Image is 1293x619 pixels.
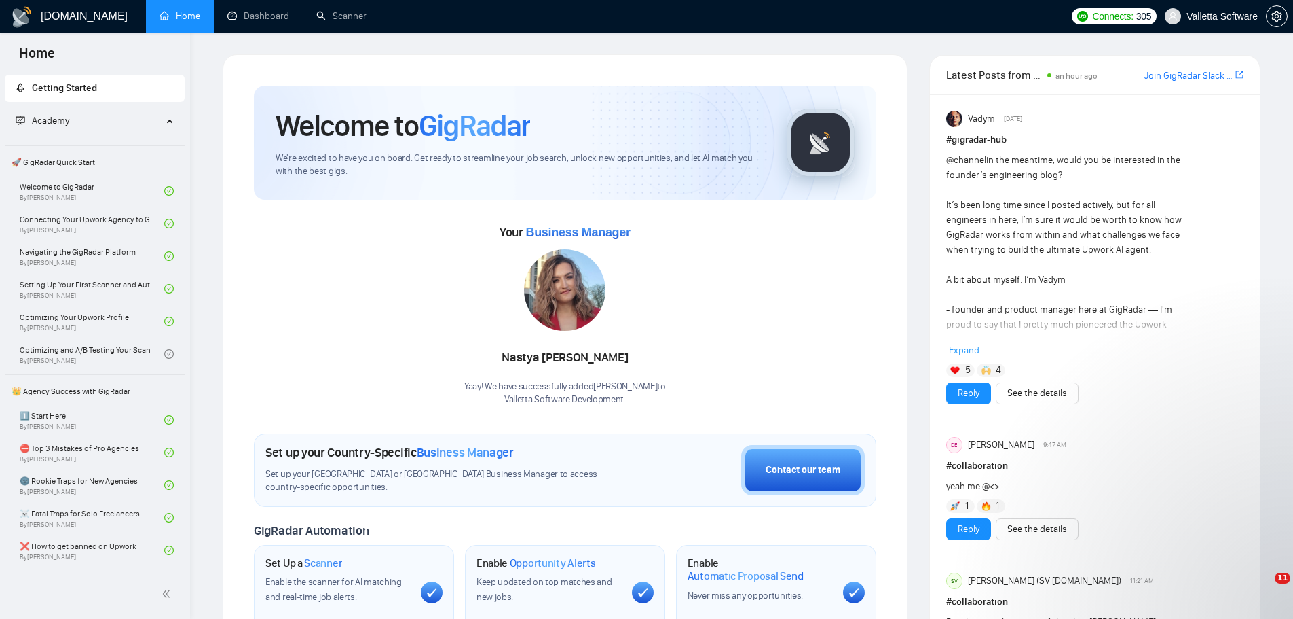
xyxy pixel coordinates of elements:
[688,590,803,601] span: Never miss any opportunities.
[464,347,666,370] div: Nastya [PERSON_NAME]
[1267,11,1287,22] span: setting
[950,366,960,375] img: ❤️
[164,251,174,261] span: check-circle
[524,249,605,331] img: 1686180585495-117.jpg
[1168,12,1178,21] span: user
[1144,69,1233,84] a: Join GigRadar Slack Community
[16,115,69,126] span: Academy
[1247,573,1279,605] iframe: Intercom live chat
[946,67,1043,84] span: Latest Posts from the GigRadar Community
[1055,71,1098,81] span: an hour ago
[1007,522,1067,537] a: See the details
[20,176,164,206] a: Welcome to GigRadarBy[PERSON_NAME]
[946,111,962,127] img: Vadym
[164,513,174,523] span: check-circle
[20,405,164,435] a: 1️⃣ Start HereBy[PERSON_NAME]
[946,132,1243,147] h1: # gigradar-hub
[32,115,69,126] span: Academy
[20,535,164,565] a: ❌ How to get banned on UpworkBy[PERSON_NAME]
[1043,439,1066,451] span: 9:47 AM
[417,445,514,460] span: Business Manager
[1007,386,1067,401] a: See the details
[996,364,1001,377] span: 4
[20,274,164,304] a: Setting Up Your First Scanner and Auto-BidderBy[PERSON_NAME]
[20,438,164,467] a: ⛔ Top 3 Mistakes of Pro AgenciesBy[PERSON_NAME]
[164,448,174,457] span: check-circle
[265,576,402,603] span: Enable the scanner for AI matching and real-time job alerts.
[946,153,1184,542] div: in the meantime, would you be interested in the founder’s engineering blog? It’s been long time s...
[20,339,164,369] a: Optimizing and A/B Testing Your Scanner for Better ResultsBy[PERSON_NAME]
[946,518,991,540] button: Reply
[1235,69,1243,80] span: export
[164,546,174,555] span: check-circle
[464,393,666,406] p: Valletta Software Development .
[741,445,865,495] button: Contact our team
[958,386,979,401] a: Reply
[32,82,97,94] span: Getting Started
[16,116,25,125] span: fund-projection-screen
[265,445,514,460] h1: Set up your Country-Specific
[981,501,991,511] img: 🔥
[16,83,25,92] span: rocket
[525,226,630,239] span: Business Manager
[6,149,183,176] span: 🚀 GigRadar Quick Start
[20,241,164,271] a: Navigating the GigRadar PlatformBy[PERSON_NAME]
[1136,9,1151,24] span: 305
[164,284,174,294] span: check-circle
[1266,11,1288,22] a: setting
[164,317,174,326] span: check-circle
[968,573,1121,588] span: [PERSON_NAME] (SV [DOMAIN_NAME])
[316,10,367,22] a: searchScanner
[500,225,631,240] span: Your
[947,438,962,453] div: DE
[510,556,596,570] span: Opportunity Alerts
[20,209,164,238] a: Connecting Your Upwork Agency to GigRadarBy[PERSON_NAME]
[464,381,666,406] div: Yaay! We have successfully added [PERSON_NAME] to
[5,75,185,102] li: Getting Started
[6,378,183,405] span: 👑 Agency Success with GigRadar
[227,10,289,22] a: dashboardDashboard
[1275,573,1290,584] span: 11
[304,556,342,570] span: Scanner
[20,306,164,336] a: Optimizing Your Upwork ProfileBy[PERSON_NAME]
[996,383,1079,404] button: See the details
[20,470,164,500] a: 🌚 Rookie Traps for New AgenciesBy[PERSON_NAME]
[20,503,164,533] a: ☠️ Fatal Traps for Solo FreelancersBy[PERSON_NAME]
[164,415,174,425] span: check-circle
[476,576,612,603] span: Keep updated on top matches and new jobs.
[265,556,342,570] h1: Set Up a
[947,573,962,588] div: SV
[996,499,999,513] span: 1
[968,438,1034,453] span: [PERSON_NAME]
[160,10,200,22] a: homeHome
[254,523,369,538] span: GigRadar Automation
[162,587,175,601] span: double-left
[996,518,1079,540] button: See the details
[1004,113,1022,125] span: [DATE]
[265,468,625,494] span: Set up your [GEOGRAPHIC_DATA] or [GEOGRAPHIC_DATA] Business Manager to access country-specific op...
[164,219,174,228] span: check-circle
[1077,11,1088,22] img: upwork-logo.png
[946,459,1243,474] h1: # collaboration
[946,595,1243,609] h1: # collaboration
[164,480,174,490] span: check-circle
[419,107,530,144] span: GigRadar
[965,499,969,513] span: 1
[958,522,979,537] a: Reply
[787,109,855,177] img: gigradar-logo.png
[766,463,840,478] div: Contact our team
[1266,5,1288,27] button: setting
[946,154,986,166] span: @channel
[950,501,960,511] img: 🚀
[276,107,530,144] h1: Welcome to
[276,152,765,178] span: We're excited to have you on board. Get ready to streamline your job search, unlock new opportuni...
[981,366,991,375] img: 🙌
[949,344,979,356] span: Expand
[688,569,804,583] span: Automatic Proposal Send
[946,479,1184,494] div: yeah me @<>
[688,556,832,583] h1: Enable
[164,186,174,196] span: check-circle
[1235,69,1243,82] a: export
[8,43,66,72] span: Home
[968,111,995,126] span: Vadym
